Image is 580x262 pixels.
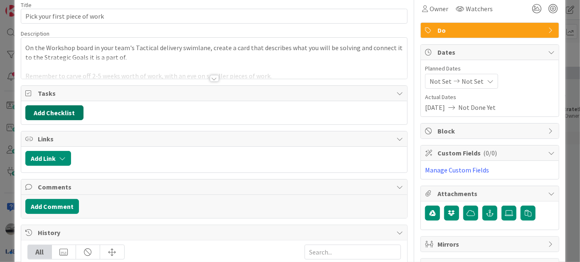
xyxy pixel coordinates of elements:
[25,105,84,120] button: Add Checklist
[425,166,489,174] a: Manage Custom Fields
[430,4,448,14] span: Owner
[462,76,484,86] span: Not Set
[437,239,544,249] span: Mirrors
[25,43,403,62] p: On the Workshop board in your team's Tactical delivery swimlane, create a card that describes wha...
[425,64,555,73] span: Planned Dates
[437,25,544,35] span: Do
[483,149,497,157] span: ( 0/0 )
[38,134,392,144] span: Links
[425,93,555,102] span: Actual Dates
[425,102,445,112] span: [DATE]
[38,88,392,98] span: Tasks
[430,76,452,86] span: Not Set
[437,148,544,158] span: Custom Fields
[21,1,32,9] label: Title
[25,151,71,166] button: Add Link
[458,102,496,112] span: Not Done Yet
[466,4,493,14] span: Watchers
[305,245,401,260] input: Search...
[437,126,544,136] span: Block
[21,30,49,37] span: Description
[25,199,79,214] button: Add Comment
[437,189,544,199] span: Attachments
[437,47,544,57] span: Dates
[21,9,408,24] input: type card name here...
[38,182,392,192] span: Comments
[38,228,392,238] span: History
[28,245,52,259] div: All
